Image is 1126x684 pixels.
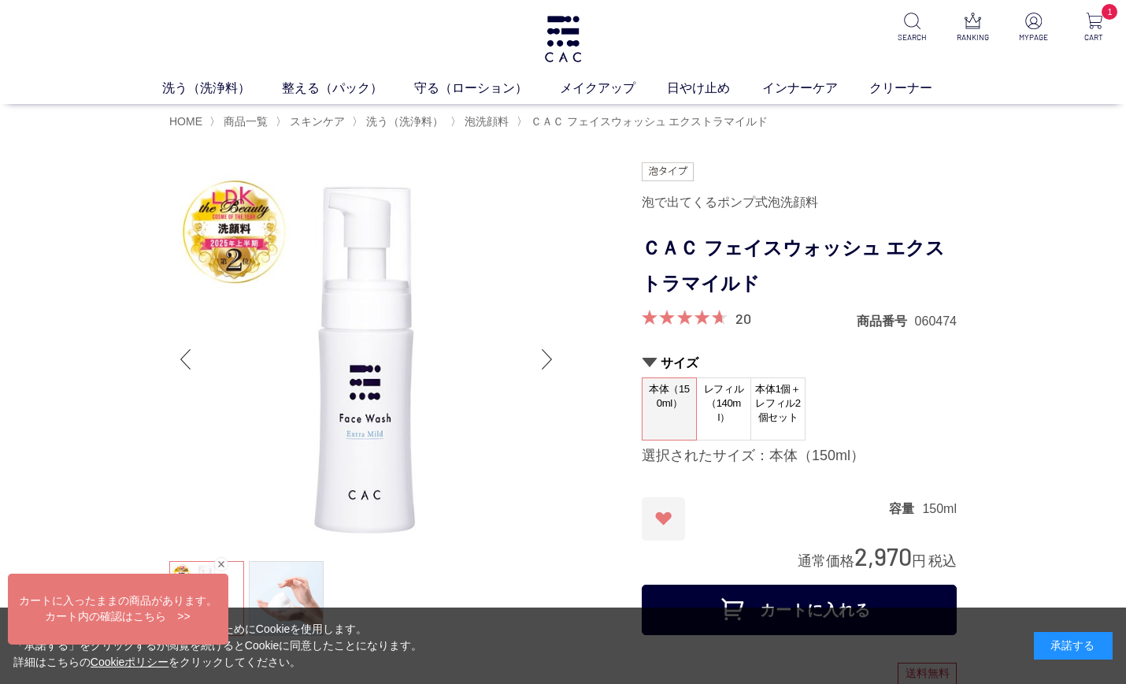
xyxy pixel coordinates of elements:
[282,78,414,97] a: 整える（パック）
[751,378,805,428] span: 本体1個＋レフィル2個セット
[798,553,854,569] span: 通常価格
[642,189,957,216] div: 泡で出てくるポンプ式泡洗顔料
[1014,13,1053,43] a: MYPAGE
[954,13,992,43] a: RANKING
[287,115,345,128] a: スキンケア
[642,447,957,466] div: 選択されたサイズ：本体（150ml）
[735,310,751,327] a: 20
[643,378,696,423] span: 本体（150ml）
[517,114,772,129] li: 〉
[667,78,761,97] a: 日やけ止め
[450,114,513,129] li: 〉
[642,355,957,371] h2: サイズ
[642,585,957,635] button: カートに入れる
[366,115,443,128] span: 洗う（洗浄料）
[1075,13,1113,43] a: 1 CART
[461,115,509,128] a: 泡洗顔料
[912,553,926,569] span: 円
[928,553,957,569] span: 税込
[169,162,563,556] img: ＣＡＣ フェイスウォッシュ エクストラマイルド 本体（150ml）
[560,78,667,97] a: メイクアップ
[1014,32,1053,43] p: MYPAGE
[762,78,869,97] a: インナーケア
[1102,4,1117,20] span: 1
[531,115,769,128] span: ＣＡＣ フェイスウォッシュ エクストラマイルド
[528,115,769,128] a: ＣＡＣ フェイスウォッシュ エクストラマイルド
[169,115,202,128] a: HOME
[893,13,932,43] a: SEARCH
[857,313,915,329] dt: 商品番号
[209,114,272,129] li: 〉
[854,541,912,571] span: 2,970
[352,114,447,129] li: 〉
[893,32,932,43] p: SEARCH
[220,115,268,128] a: 商品一覧
[543,16,583,62] img: logo
[915,313,957,329] dd: 060474
[276,114,349,129] li: 〉
[1075,32,1113,43] p: CART
[642,231,957,302] h1: ＣＡＣ フェイスウォッシュ エクストラマイルド
[162,78,282,97] a: 洗う（洗浄料）
[169,328,201,391] div: Previous slide
[642,497,685,541] a: お気に入りに登録済み
[414,78,559,97] a: 守る（ローション）
[697,378,750,428] span: レフィル（140ml）
[224,115,268,128] span: 商品一覧
[954,32,992,43] p: RANKING
[642,162,694,181] img: 泡タイプ
[922,500,957,517] dd: 150ml
[1034,632,1113,660] div: 承諾する
[889,500,922,517] dt: 容量
[869,78,964,97] a: クリーナー
[532,328,563,391] div: Next slide
[91,656,169,668] a: Cookieポリシー
[290,115,345,128] span: スキンケア
[363,115,443,128] a: 洗う（洗浄料）
[465,115,509,128] span: 泡洗顔料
